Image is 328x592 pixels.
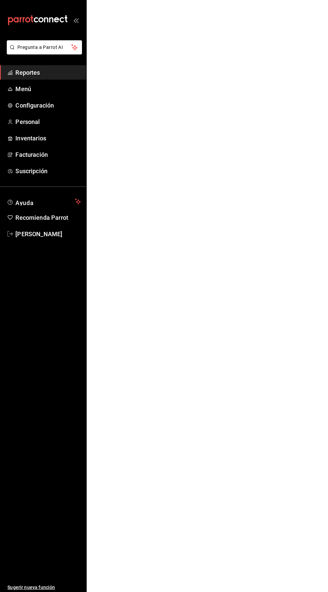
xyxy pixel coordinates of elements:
button: open_drawer_menu [74,17,79,23]
button: Pregunta a Parrot AI [7,40,82,54]
span: Menú [16,84,81,93]
span: Facturación [16,150,81,159]
span: Reportes [16,68,81,77]
span: Pregunta a Parrot AI [18,44,72,51]
span: Suscripción [16,166,81,175]
span: Configuración [16,101,81,110]
span: Ayuda [16,197,73,205]
span: Inventarios [16,133,81,142]
span: Recomienda Parrot [16,212,81,221]
span: Sugerir nueva función [8,582,81,589]
a: Pregunta a Parrot AI [5,49,82,56]
span: [PERSON_NAME] [16,229,81,238]
span: Personal [16,117,81,126]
